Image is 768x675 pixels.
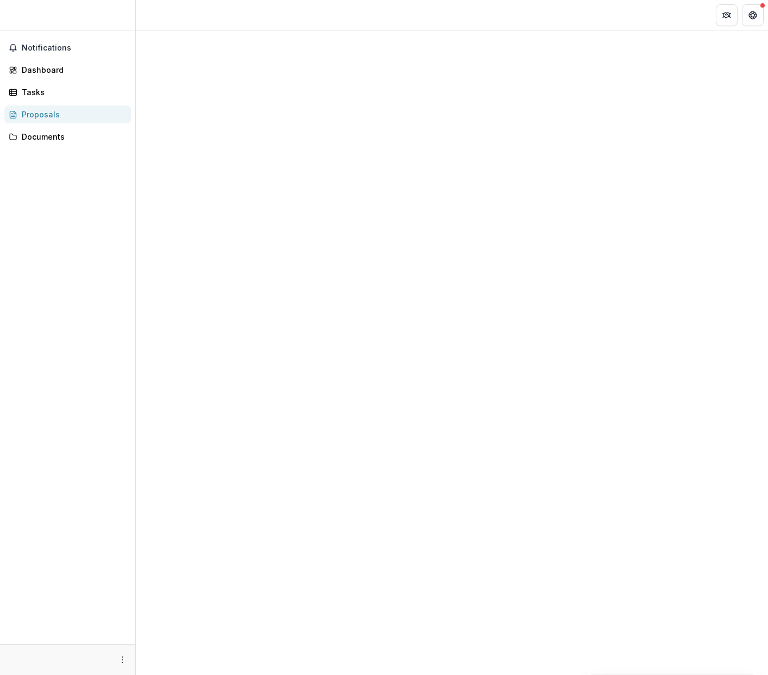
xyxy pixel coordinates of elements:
span: Notifications [22,43,127,53]
button: Get Help [742,4,764,26]
div: Proposals [22,109,122,120]
a: Tasks [4,83,131,101]
a: Dashboard [4,61,131,79]
button: More [116,653,129,666]
a: Documents [4,128,131,146]
div: Dashboard [22,64,122,76]
div: Documents [22,131,122,142]
button: Partners [716,4,738,26]
button: Notifications [4,39,131,57]
div: Tasks [22,86,122,98]
a: Proposals [4,105,131,123]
